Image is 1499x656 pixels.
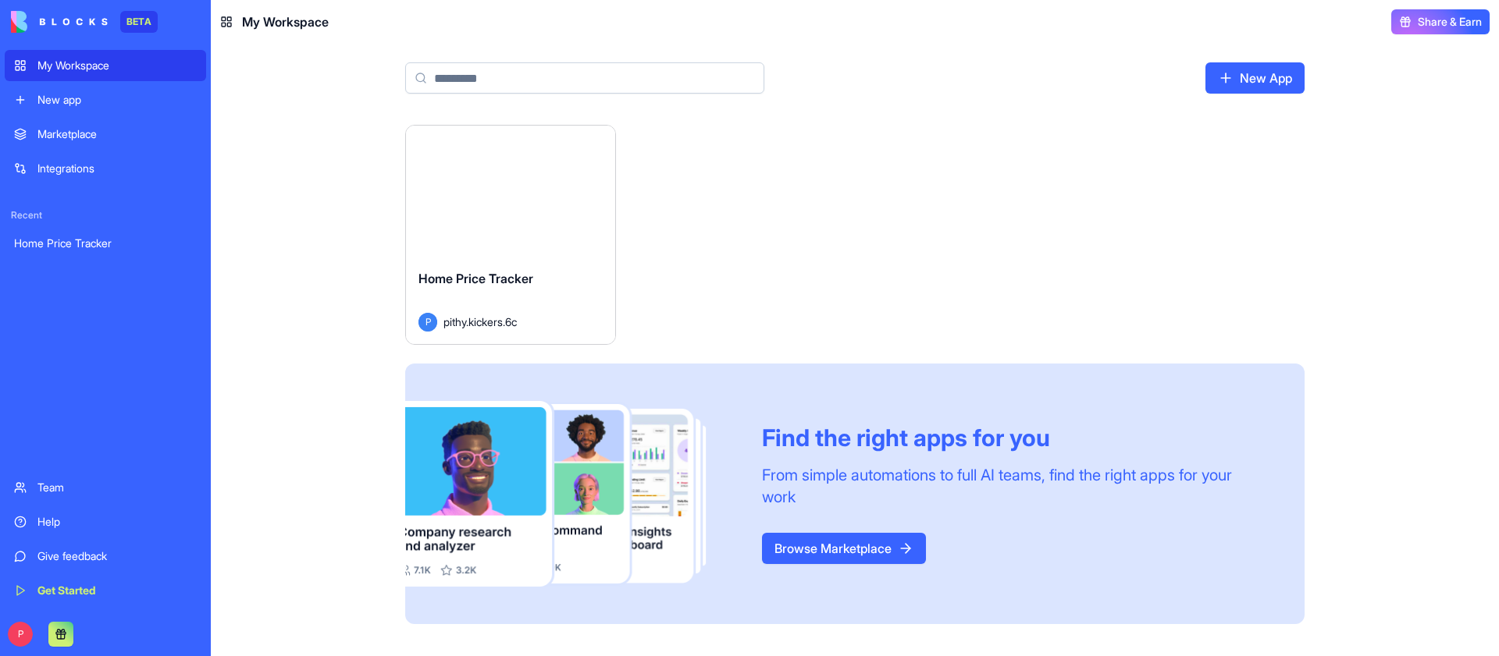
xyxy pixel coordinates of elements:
[5,228,206,259] a: Home Price Tracker
[5,209,206,222] span: Recent
[5,506,206,537] a: Help
[37,514,197,530] div: Help
[37,480,197,495] div: Team
[8,622,33,647] span: P
[405,125,616,345] a: Home Price TrackerPpithy.kickers.6c
[5,119,206,150] a: Marketplace
[418,271,533,286] span: Home Price Tracker
[5,50,206,81] a: My Workspace
[37,92,197,108] div: New app
[11,11,108,33] img: logo
[5,153,206,184] a: Integrations
[5,472,206,503] a: Team
[418,313,437,332] span: P
[5,84,206,115] a: New app
[37,548,197,564] div: Give feedback
[1205,62,1305,94] a: New App
[405,401,737,587] img: Frame_181_egmpey.png
[762,424,1267,452] div: Find the right apps for you
[5,575,206,606] a: Get Started
[37,583,197,598] div: Get Started
[5,541,206,572] a: Give feedback
[242,12,329,31] span: My Workspace
[443,314,517,330] span: pithy.kickers.6c
[1418,14,1482,30] span: Share & Earn
[37,126,197,142] div: Marketplace
[120,11,158,33] div: BETA
[14,236,197,251] div: Home Price Tracker
[37,58,197,73] div: My Workspace
[37,161,197,176] div: Integrations
[762,533,926,564] a: Browse Marketplace
[11,11,158,33] a: BETA
[762,464,1267,508] div: From simple automations to full AI teams, find the right apps for your work
[1391,9,1490,34] button: Share & Earn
